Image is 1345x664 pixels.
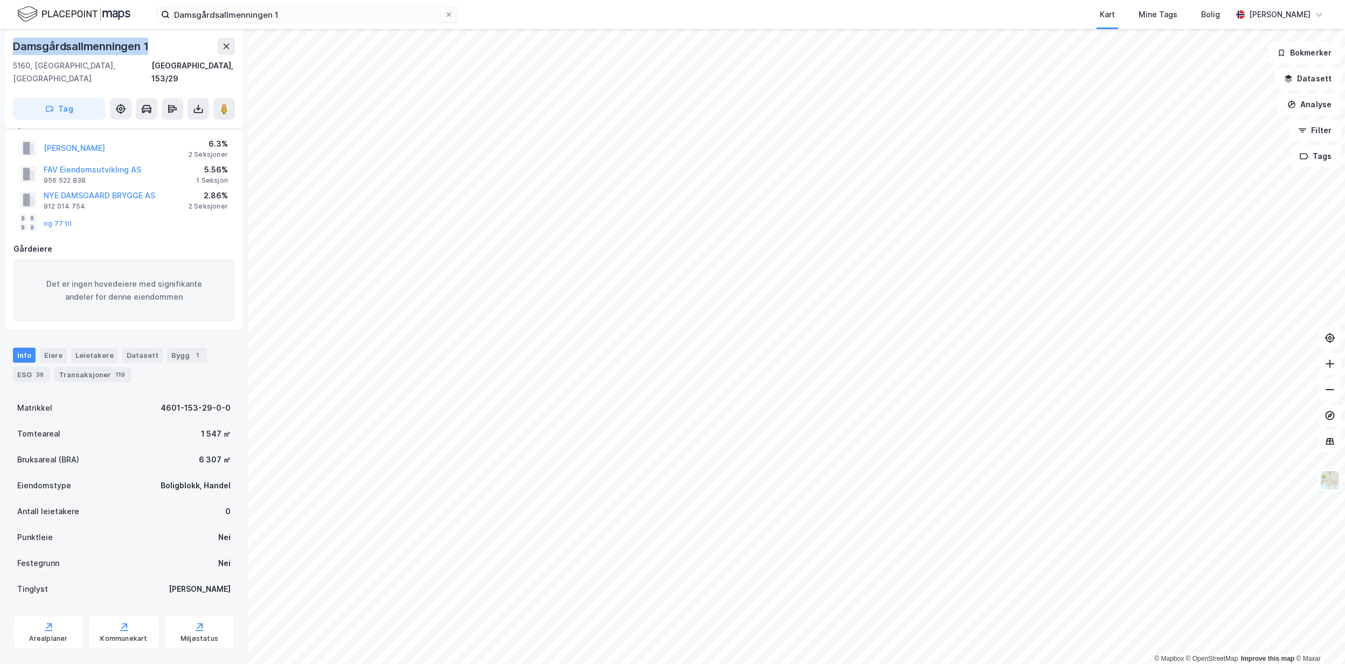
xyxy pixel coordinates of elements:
input: Søk på adresse, matrikkel, gårdeiere, leietakere eller personer [170,6,445,23]
div: Kontrollprogram for chat [1291,612,1345,664]
div: Mine Tags [1139,8,1177,21]
div: 5160, [GEOGRAPHIC_DATA], [GEOGRAPHIC_DATA] [13,59,151,85]
div: Matrikkel [17,402,52,414]
div: Eiendomstype [17,479,71,492]
div: 956 522 838 [44,176,86,185]
div: 119 [113,369,127,380]
div: Damsgårdsallmenningen 1 [13,38,150,55]
div: Leietakere [71,348,118,363]
div: 6 307 ㎡ [199,453,231,466]
div: Punktleie [17,531,53,544]
a: Improve this map [1241,655,1294,662]
div: 2 Seksjoner [189,202,228,211]
div: Festegrunn [17,557,59,570]
div: [PERSON_NAME] [1249,8,1311,21]
div: [PERSON_NAME] [169,583,231,596]
a: OpenStreetMap [1186,655,1238,662]
div: Tinglyst [17,583,48,596]
div: Eiere [40,348,67,363]
div: Bruksareal (BRA) [17,453,79,466]
div: Bygg [167,348,207,363]
div: 6.3% [189,137,228,150]
iframe: Chat Widget [1291,612,1345,664]
div: Antall leietakere [17,505,79,518]
img: logo.f888ab2527a4732fd821a326f86c7f29.svg [17,5,130,24]
div: 0 [225,505,231,518]
div: 1 Seksjon [196,176,228,185]
button: Filter [1289,120,1341,141]
img: Z [1320,470,1340,490]
a: Mapbox [1154,655,1184,662]
div: 38 [34,369,46,380]
div: Tomteareal [17,427,60,440]
div: Arealplaner [29,634,67,643]
div: 2 Seksjoner [189,150,228,159]
div: 4601-153-29-0-0 [161,402,231,414]
div: Gårdeiere [13,243,234,255]
button: Datasett [1275,68,1341,89]
div: 5.56% [196,163,228,176]
div: Bolig [1201,8,1220,21]
div: [GEOGRAPHIC_DATA], 153/29 [151,59,235,85]
div: ESG [13,367,50,382]
div: Miljøstatus [181,634,218,643]
div: 2.86% [189,189,228,202]
div: Nei [218,531,231,544]
div: Datasett [122,348,163,363]
button: Tags [1291,146,1341,167]
div: Kart [1100,8,1115,21]
button: Bokmerker [1268,42,1341,64]
button: Analyse [1278,94,1341,115]
div: Transaksjoner [54,367,131,382]
div: 1 547 ㎡ [201,427,231,440]
div: Det er ingen hovedeiere med signifikante andeler for denne eiendommen [13,260,234,321]
div: Nei [218,557,231,570]
div: Kommunekart [100,634,147,643]
div: Info [13,348,36,363]
div: Boligblokk, Handel [161,479,231,492]
div: 1 [192,350,203,361]
div: 912 014 754 [44,202,85,211]
button: Tag [13,98,106,120]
